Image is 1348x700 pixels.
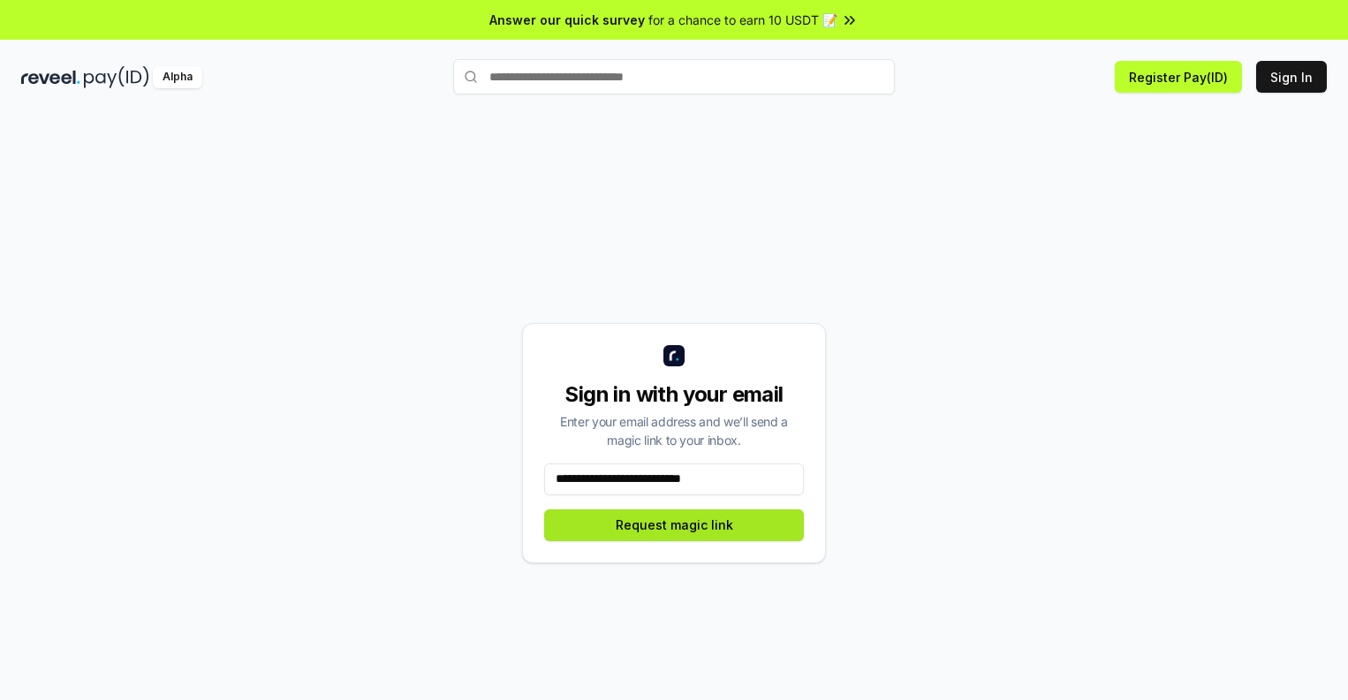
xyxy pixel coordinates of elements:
button: Register Pay(ID) [1115,61,1242,93]
span: Answer our quick survey [489,11,645,29]
img: reveel_dark [21,66,80,88]
button: Sign In [1256,61,1327,93]
button: Request magic link [544,509,804,541]
div: Sign in with your email [544,380,804,409]
span: for a chance to earn 10 USDT 📝 [648,11,837,29]
img: pay_id [84,66,149,88]
div: Alpha [153,66,202,88]
div: Enter your email address and we’ll send a magic link to your inbox. [544,412,804,449]
img: logo_small [663,345,685,366]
